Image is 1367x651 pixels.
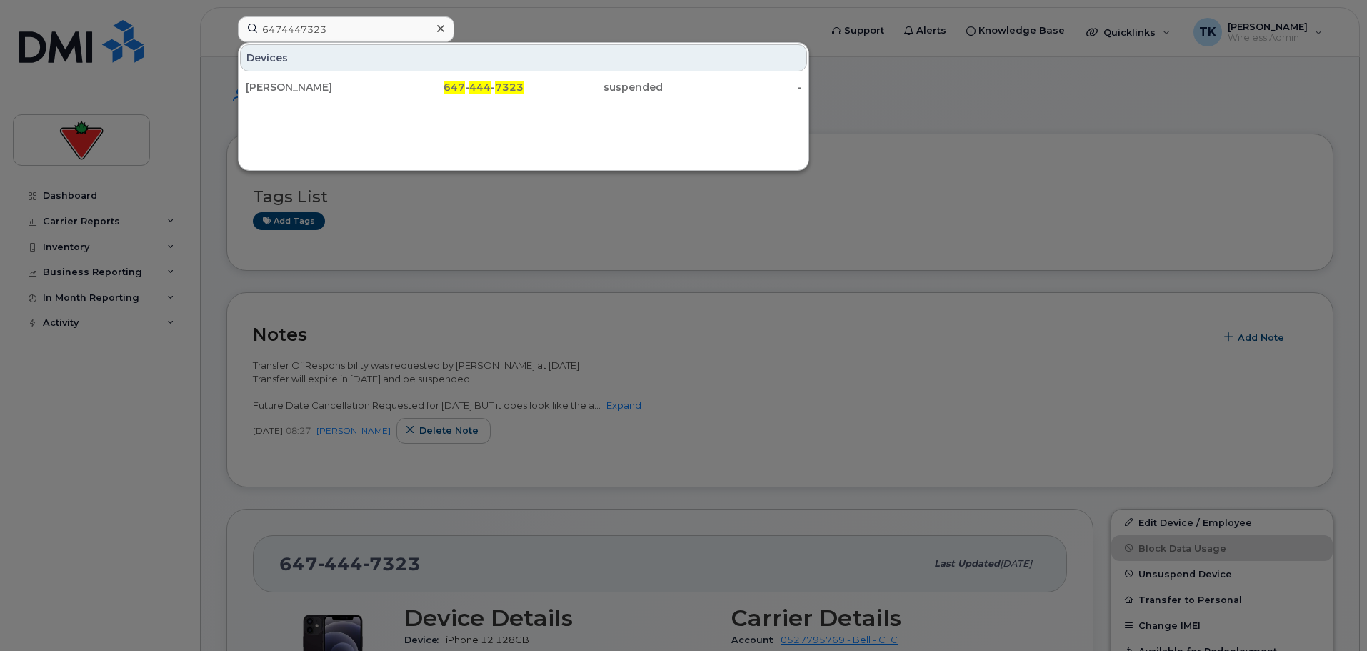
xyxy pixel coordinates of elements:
div: - [663,80,802,94]
div: Devices [240,44,807,71]
span: 647 [444,81,465,94]
div: suspended [524,80,663,94]
div: [PERSON_NAME] [246,80,385,94]
span: 7323 [495,81,524,94]
span: 444 [469,81,491,94]
div: - - [385,80,524,94]
a: [PERSON_NAME]647-444-7323suspended- [240,74,807,100]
